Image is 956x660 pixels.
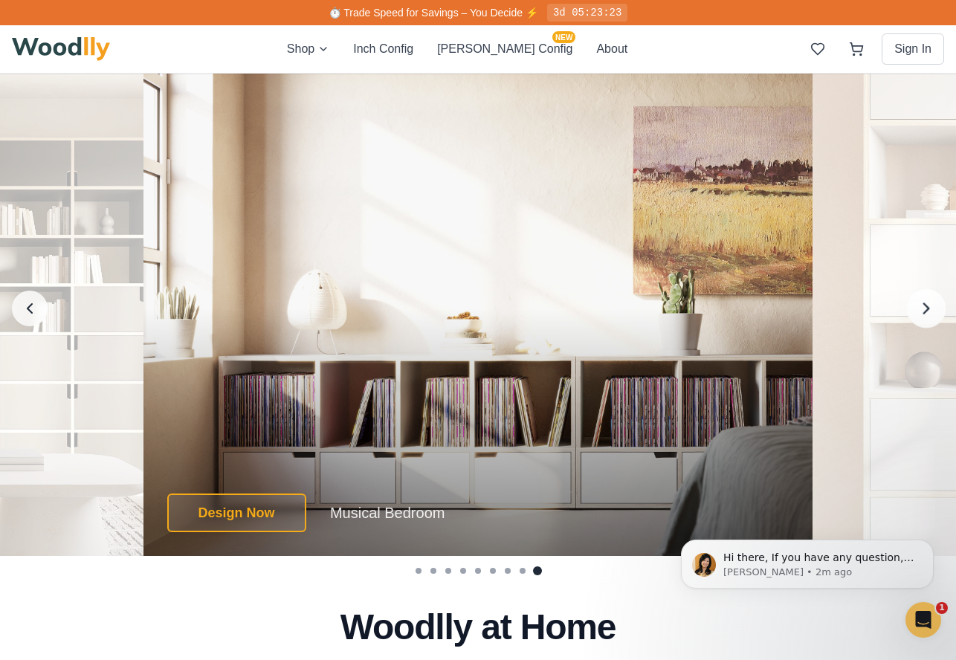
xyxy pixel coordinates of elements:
[18,609,938,645] h2: Woodlly at Home
[12,37,110,61] img: Woodlly
[936,602,948,614] span: 1
[12,291,48,326] button: Previous image
[167,494,306,532] button: Design Now
[353,40,413,58] button: Inch Config
[552,31,575,43] span: NEW
[596,40,627,58] button: About
[547,4,627,22] div: 3d 05:23:23
[329,7,538,19] span: ⏱️ Trade Speed for Savings – You Decide ⚡
[287,40,329,58] button: Shop
[882,33,944,65] button: Sign In
[905,602,941,638] iframe: Intercom live chat
[330,502,445,523] p: Musical Bedroom
[437,40,572,58] button: [PERSON_NAME] ConfigNEW
[907,288,946,328] button: Next image
[659,508,956,620] iframe: Intercom notifications message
